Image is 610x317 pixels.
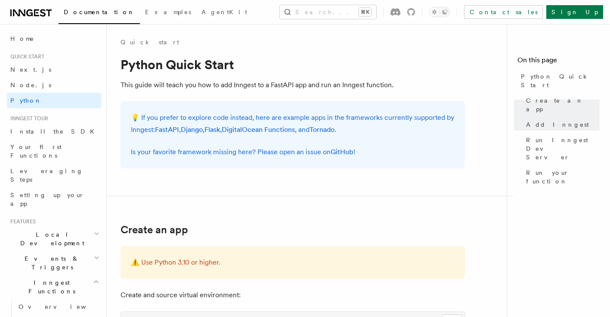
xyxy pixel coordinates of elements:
[429,7,450,17] button: Toggle dark mode
[131,146,455,158] p: Is your favorite framework missing here? Please open an issue on !
[59,3,140,24] a: Documentation
[280,5,376,19] button: Search...⌘K
[523,117,600,132] a: Add Inngest
[10,66,51,73] span: Next.js
[546,5,603,19] a: Sign Up
[523,165,600,189] a: Run your function
[7,227,101,251] button: Local Development
[7,139,101,163] a: Your first Functions
[201,9,247,15] span: AgentKit
[331,148,353,156] a: GitHub
[140,3,196,23] a: Examples
[7,93,101,108] a: Python
[155,125,179,134] a: FastAPI
[10,143,62,159] span: Your first Functions
[7,163,101,187] a: Leveraging Steps
[7,31,101,46] a: Home
[121,224,188,236] a: Create an app
[7,275,101,299] button: Inngest Functions
[526,168,600,186] span: Run your function
[181,125,203,134] a: Django
[121,57,465,72] h1: Python Quick Start
[131,112,455,136] p: 💡 If you prefer to explore code instead, here are example apps in the frameworks currently suppor...
[131,256,455,268] p: ⚠️ Use Python 3.10 or higher.
[222,125,295,134] a: DigitalOcean Functions
[517,69,600,93] a: Python Quick Start
[7,124,101,139] a: Install the SDK
[7,254,94,271] span: Events & Triggers
[521,72,600,89] span: Python Quick Start
[523,132,600,165] a: Run Inngest Dev Server
[464,5,543,19] a: Contact sales
[526,120,589,129] span: Add Inngest
[15,299,101,314] a: Overview
[121,79,465,91] p: This guide will teach you how to add Inngest to a FastAPI app and run an Inngest function.
[19,303,107,310] span: Overview
[523,93,600,117] a: Create an app
[10,128,99,135] span: Install the SDK
[10,82,51,88] span: Node.js
[7,218,36,225] span: Features
[526,96,600,113] span: Create an app
[204,125,220,134] a: Flask
[7,278,93,296] span: Inngest Functions
[10,192,84,207] span: Setting up your app
[526,136,600,162] span: Run Inngest Dev Server
[7,77,101,93] a: Node.js
[64,9,135,15] span: Documentation
[7,187,101,211] a: Setting up your app
[310,125,334,134] a: Tornado
[359,8,371,16] kbd: ⌘K
[121,289,465,301] p: Create and source virtual environment:
[7,115,48,122] span: Inngest tour
[517,55,600,69] h4: On this page
[7,251,101,275] button: Events & Triggers
[10,97,42,104] span: Python
[121,38,179,46] a: Quick start
[7,53,44,60] span: Quick start
[7,230,94,247] span: Local Development
[10,168,83,183] span: Leveraging Steps
[7,62,101,77] a: Next.js
[10,34,34,43] span: Home
[145,9,191,15] span: Examples
[196,3,252,23] a: AgentKit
